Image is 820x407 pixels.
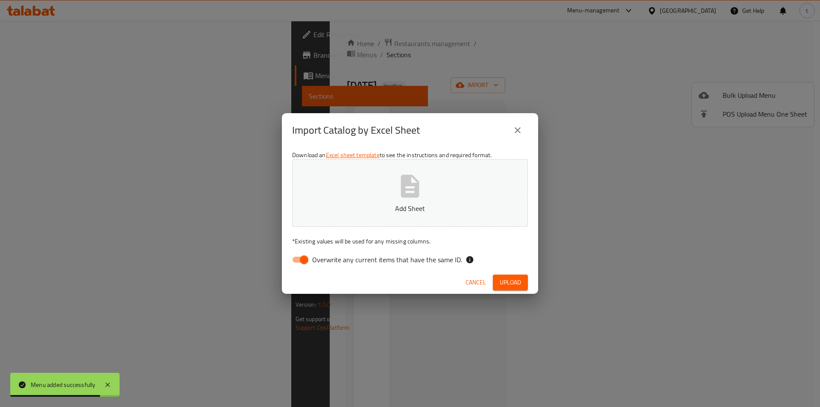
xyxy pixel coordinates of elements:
[292,123,420,137] h2: Import Catalog by Excel Sheet
[507,120,528,141] button: close
[500,277,521,288] span: Upload
[292,237,528,246] p: Existing values will be used for any missing columns.
[312,255,462,265] span: Overwrite any current items that have the same ID.
[326,149,380,161] a: Excel sheet template
[466,255,474,264] svg: If the overwrite option isn't selected, then the items that match an existing ID will be ignored ...
[462,275,489,290] button: Cancel
[466,277,486,288] span: Cancel
[305,203,515,214] p: Add Sheet
[493,275,528,290] button: Upload
[31,380,96,389] div: Menu added successfully
[292,159,528,227] button: Add Sheet
[282,147,538,271] div: Download an to see the instructions and required format.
